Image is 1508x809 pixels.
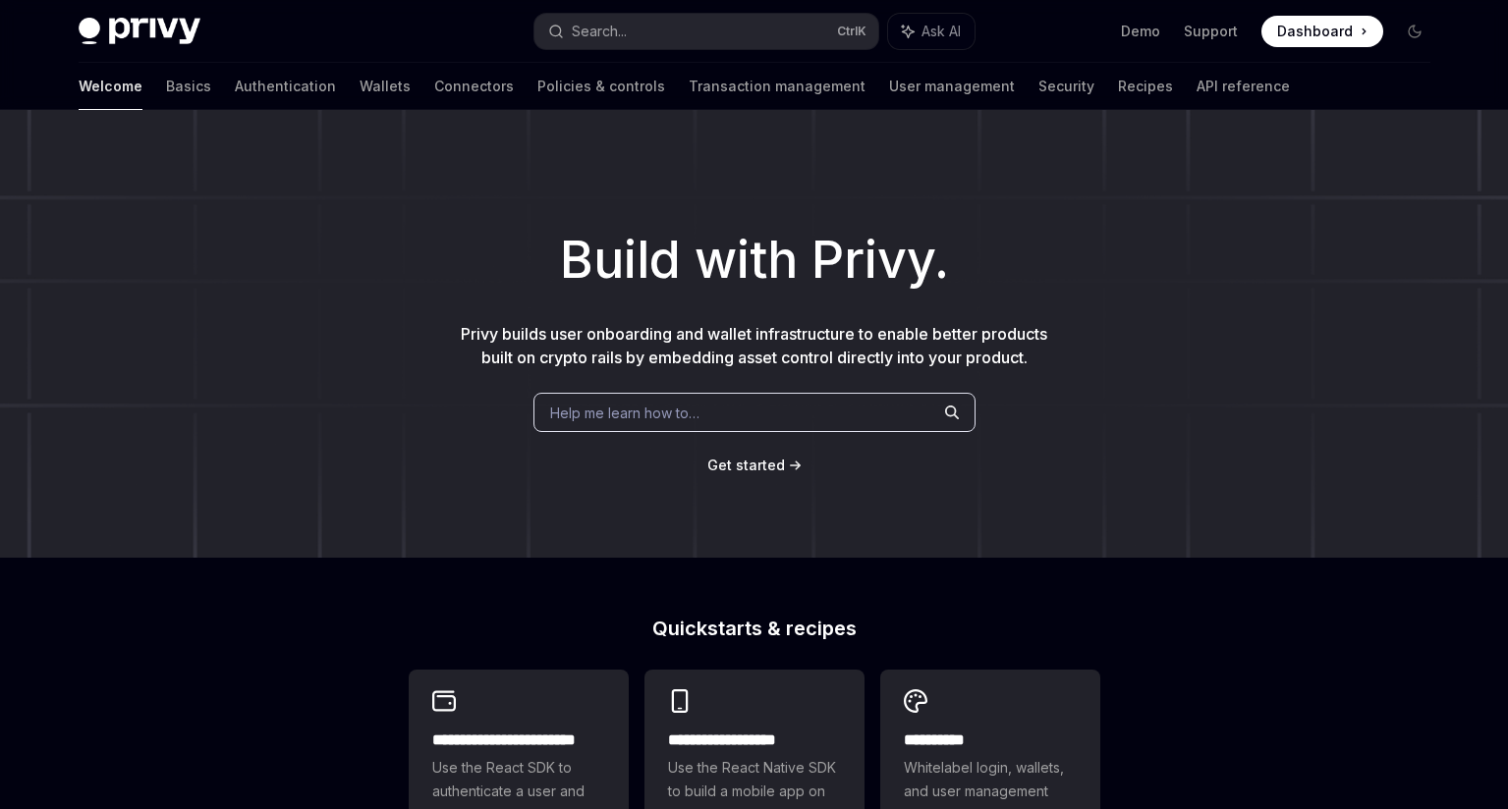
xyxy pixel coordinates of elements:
[550,403,699,423] span: Help me learn how to…
[837,24,866,39] span: Ctrl K
[434,63,514,110] a: Connectors
[534,14,878,49] button: Search...CtrlK
[1399,16,1430,47] button: Toggle dark mode
[888,14,975,49] button: Ask AI
[79,18,200,45] img: dark logo
[572,20,627,43] div: Search...
[537,63,665,110] a: Policies & controls
[1184,22,1238,41] a: Support
[235,63,336,110] a: Authentication
[1197,63,1290,110] a: API reference
[1038,63,1094,110] a: Security
[889,63,1015,110] a: User management
[409,619,1100,638] h2: Quickstarts & recipes
[707,457,785,473] span: Get started
[31,222,1477,298] h1: Build with Privy.
[922,22,961,41] span: Ask AI
[689,63,866,110] a: Transaction management
[1121,22,1160,41] a: Demo
[360,63,411,110] a: Wallets
[79,63,142,110] a: Welcome
[707,456,785,475] a: Get started
[166,63,211,110] a: Basics
[1277,22,1353,41] span: Dashboard
[1261,16,1383,47] a: Dashboard
[1118,63,1173,110] a: Recipes
[461,324,1047,367] span: Privy builds user onboarding and wallet infrastructure to enable better products built on crypto ...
